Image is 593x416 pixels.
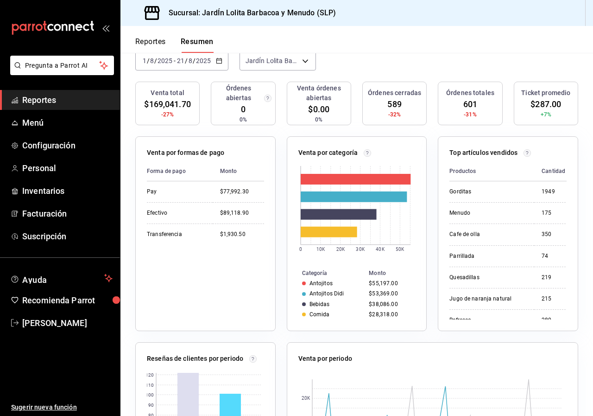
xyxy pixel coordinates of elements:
[368,88,421,98] h3: Órdenes cerradas
[147,161,213,181] th: Forma de pago
[449,274,527,282] div: Quesadillas
[376,247,385,252] text: 40K
[542,252,565,260] div: 74
[150,57,154,64] input: --
[369,280,411,287] div: $55,197.00
[356,247,365,252] text: 30K
[396,247,404,252] text: 50K
[215,83,262,103] h3: Órdenes abiertas
[11,403,113,412] span: Sugerir nueva función
[388,110,401,119] span: -32%
[22,116,113,129] span: Menú
[446,88,494,98] h3: Órdenes totales
[542,274,565,282] div: 219
[22,273,101,284] span: Ayuda
[369,290,411,297] div: $53,369.00
[135,37,166,53] button: Reportes
[213,161,264,181] th: Monto
[308,103,329,115] span: $0.00
[449,209,527,217] div: Menudo
[161,110,174,119] span: -27%
[542,230,565,238] div: 350
[196,57,211,64] input: ----
[464,110,477,119] span: -31%
[365,268,426,278] th: Monto
[193,57,196,64] span: /
[145,383,154,388] text: 110
[315,115,322,124] span: 0%
[177,57,185,64] input: --
[542,188,565,196] div: 1949
[316,247,325,252] text: 10K
[309,280,333,287] div: Antojitos
[10,56,114,75] button: Pregunta a Parrot AI
[449,148,517,158] p: Top artículos vendidos
[542,295,565,303] div: 215
[449,161,534,181] th: Productos
[22,294,113,307] span: Recomienda Parrot
[449,295,527,303] div: Jugo de naranja natural
[298,354,352,364] p: Venta por periodo
[148,403,154,408] text: 90
[521,88,570,98] h3: Ticket promedio
[22,162,113,174] span: Personal
[301,396,310,401] text: 20K
[22,230,113,243] span: Suscripción
[22,207,113,220] span: Facturación
[22,139,113,152] span: Configuración
[25,61,100,70] span: Pregunta a Parrot AI
[449,230,527,238] div: Cafe de olla
[449,252,527,260] div: Parrillada
[336,247,345,252] text: 20K
[147,57,150,64] span: /
[246,56,299,65] span: JardÍn Lolita Barbacoa y Menudo (SLP)
[181,37,214,53] button: Resumen
[298,148,358,158] p: Venta por categoría
[534,161,573,181] th: Cantidad
[299,247,302,252] text: 0
[102,24,109,32] button: open_drawer_menu
[147,209,205,217] div: Efectivo
[147,354,243,364] p: Reseñas de clientes por periodo
[449,316,527,324] div: Refresco
[309,290,344,297] div: Antojitos Didi
[287,268,366,278] th: Categoría
[309,301,330,307] div: Bebidas
[220,188,264,196] div: $77,992.30
[142,57,147,64] input: --
[145,392,154,397] text: 100
[144,98,190,110] span: $169,041.70
[541,110,551,119] span: +7%
[542,316,565,324] div: 280
[309,311,330,318] div: Comida
[147,148,224,158] p: Venta por formas de pago
[220,209,264,217] div: $89,118.90
[135,37,214,53] div: navigation tabs
[463,98,477,110] span: 601
[22,185,113,197] span: Inventarios
[241,103,246,115] span: 0
[369,301,411,307] div: $38,086.00
[449,188,527,196] div: Gorditas
[147,230,205,238] div: Transferencia
[22,94,113,106] span: Reportes
[542,209,565,217] div: 175
[147,188,205,196] div: Pay
[188,57,193,64] input: --
[291,83,347,103] h3: Venta órdenes abiertas
[154,57,157,64] span: /
[151,88,184,98] h3: Venta total
[369,311,411,318] div: $28,318.00
[161,7,336,19] h3: Sucursal: JardÍn Lolita Barbacoa y Menudo (SLP)
[220,230,264,238] div: $1,930.50
[174,57,176,64] span: -
[185,57,188,64] span: /
[240,115,247,124] span: 0%
[157,57,173,64] input: ----
[530,98,561,110] span: $287.00
[387,98,401,110] span: 589
[6,67,114,77] a: Pregunta a Parrot AI
[145,372,154,378] text: 120
[22,317,113,329] span: [PERSON_NAME]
